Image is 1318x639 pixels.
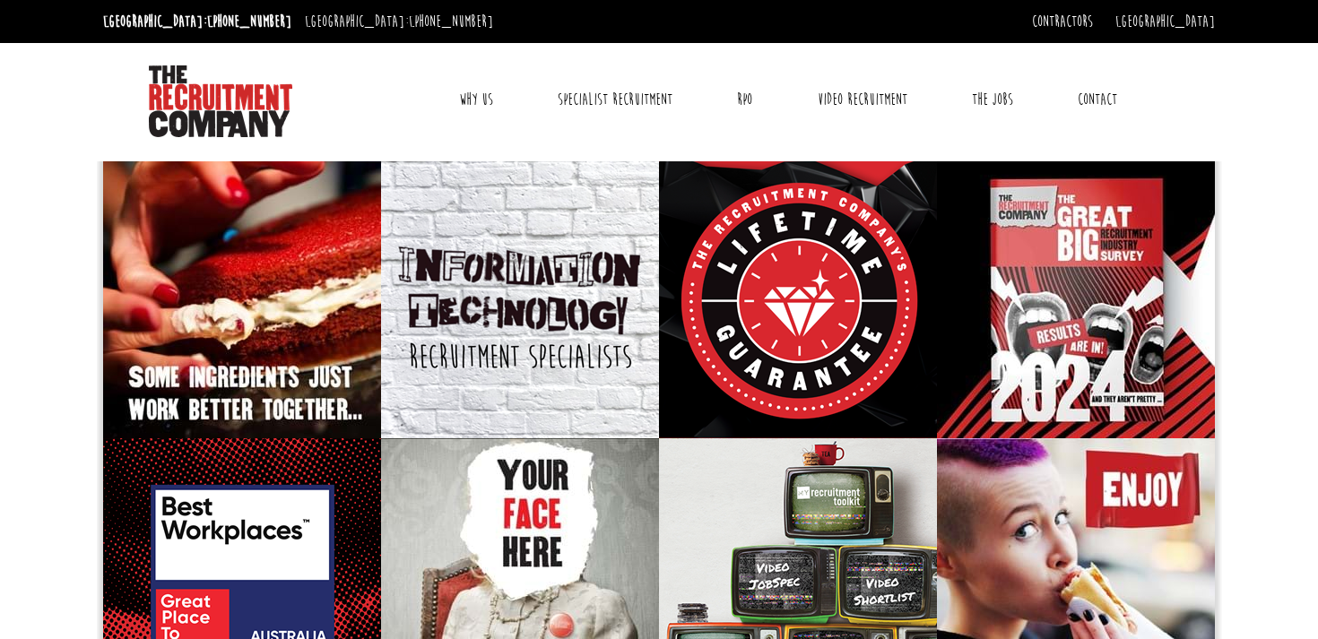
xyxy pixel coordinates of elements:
[724,77,766,122] a: RPO
[409,12,493,31] a: [PHONE_NUMBER]
[207,12,291,31] a: [PHONE_NUMBER]
[1064,77,1131,122] a: Contact
[804,77,921,122] a: Video Recruitment
[446,77,507,122] a: Why Us
[544,77,686,122] a: Specialist Recruitment
[1115,12,1215,31] a: [GEOGRAPHIC_DATA]
[300,7,498,36] li: [GEOGRAPHIC_DATA]:
[149,65,292,137] img: The Recruitment Company
[958,77,1027,122] a: The Jobs
[99,7,296,36] li: [GEOGRAPHIC_DATA]:
[1032,12,1093,31] a: Contractors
